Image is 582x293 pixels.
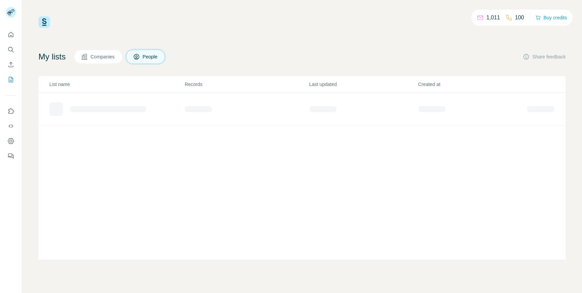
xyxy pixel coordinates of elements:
[49,81,184,88] p: List name
[5,150,16,162] button: Feedback
[5,58,16,71] button: Enrich CSV
[38,16,50,28] img: Surfe Logo
[5,73,16,86] button: My lists
[5,135,16,147] button: Dashboard
[5,120,16,132] button: Use Surfe API
[5,105,16,117] button: Use Surfe on LinkedIn
[309,81,418,88] p: Last updated
[143,53,158,60] span: People
[91,53,115,60] span: Companies
[5,29,16,41] button: Quick start
[185,81,309,88] p: Records
[515,14,524,22] p: 100
[418,81,527,88] p: Created at
[38,51,66,62] h4: My lists
[5,44,16,56] button: Search
[535,13,567,22] button: Buy credits
[486,14,500,22] p: 1,011
[523,53,566,60] button: Share feedback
